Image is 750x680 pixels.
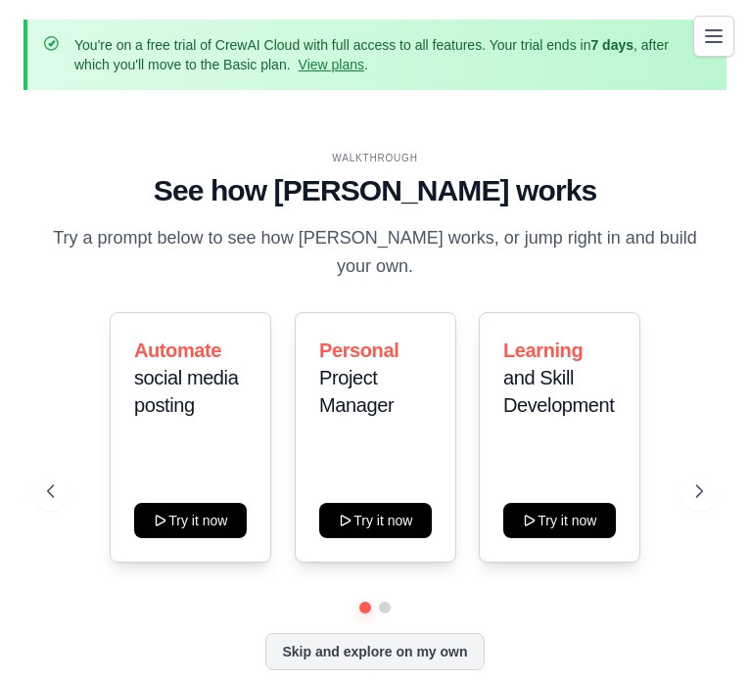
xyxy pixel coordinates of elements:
button: Try it now [503,503,616,538]
p: You're on a free trial of CrewAI Cloud with full access to all features. Your trial ends in , aft... [74,35,680,74]
button: Toggle navigation [693,16,734,57]
div: WALKTHROUGH [47,151,703,165]
span: social media posting [134,367,238,416]
span: Personal [319,340,398,361]
button: Try it now [134,503,247,538]
strong: 7 days [590,37,633,53]
h1: See how [PERSON_NAME] works [47,173,703,208]
button: Try it now [319,503,432,538]
span: and Skill Development [503,367,614,416]
span: Project Manager [319,367,394,416]
span: Learning [503,340,583,361]
button: Skip and explore on my own [265,633,484,670]
span: Automate [134,340,221,361]
a: View plans [299,57,364,72]
p: Try a prompt below to see how [PERSON_NAME] works, or jump right in and build your own. [47,224,703,282]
